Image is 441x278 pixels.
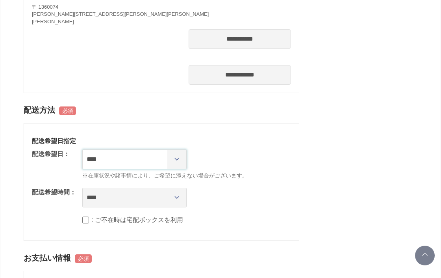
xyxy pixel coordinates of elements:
span: ※在庫状況や諸事情により、ご希望に添えない場合がございます。 [82,172,291,180]
label: : ご不在時は宅配ボックスを利用 [91,216,183,223]
h3: 配送希望日指定 [32,137,291,145]
address: 〒 1360074 [PERSON_NAME][STREET_ADDRESS][PERSON_NAME][PERSON_NAME] [PERSON_NAME] [32,4,209,25]
dt: 配送希望時間： [32,188,76,197]
h2: お支払い情報 [24,249,299,267]
dt: 配送希望日： [32,149,70,159]
h2: 配送方法 [24,101,299,119]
